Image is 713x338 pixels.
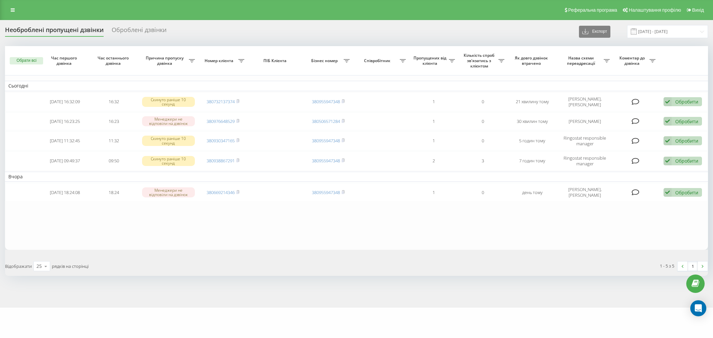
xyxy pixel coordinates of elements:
[52,263,89,269] span: рядків на сторінці
[616,55,649,66] span: Коментар до дзвінка
[412,55,449,66] span: Пропущених від клієнта
[307,58,344,63] span: Бізнес номер
[5,263,32,269] span: Відображати
[557,132,613,150] td: Ringostat responsible manager
[5,172,708,182] td: Вчора
[89,132,138,150] td: 11:32
[579,26,610,38] button: Експорт
[312,138,340,144] a: 380955947348
[557,113,613,130] td: [PERSON_NAME]
[142,116,195,126] div: Менеджери не відповіли на дзвінок
[568,7,617,13] span: Реферальна програма
[112,26,166,37] div: Оброблені дзвінки
[557,183,613,202] td: [PERSON_NAME], [PERSON_NAME]
[40,152,89,170] td: [DATE] 09:49:37
[5,81,708,91] td: Сьогодні
[675,99,698,105] div: Обробити
[89,183,138,202] td: 18:24
[458,113,507,130] td: 0
[557,93,613,111] td: [PERSON_NAME], [PERSON_NAME]
[40,132,89,150] td: [DATE] 11:32:45
[10,57,43,64] button: Обрати всі
[692,7,704,13] span: Вихід
[690,300,706,316] div: Open Intercom Messenger
[462,53,498,68] span: Кількість спроб зв'язатись з клієнтом
[312,118,340,124] a: 380506571284
[675,158,698,164] div: Обробити
[629,7,681,13] span: Налаштування профілю
[5,26,104,37] div: Необроблені пропущені дзвінки
[207,138,235,144] a: 380930347165
[660,263,674,269] div: 1 - 5 з 5
[513,55,551,66] span: Як довго дзвінок втрачено
[508,93,557,111] td: 21 хвилину тому
[675,118,698,125] div: Обробити
[312,99,340,105] a: 380955947348
[409,93,458,111] td: 1
[95,55,133,66] span: Час останнього дзвінка
[508,132,557,150] td: 5 годин тому
[142,156,195,166] div: Скинуто раніше 10 секунд
[36,263,42,270] div: 25
[40,183,89,202] td: [DATE] 18:24:08
[46,55,84,66] span: Час першого дзвінка
[89,93,138,111] td: 16:32
[409,183,458,202] td: 1
[40,93,89,111] td: [DATE] 16:32:09
[207,189,235,195] a: 380669214346
[142,97,195,107] div: Скинуто раніше 10 секунд
[458,93,507,111] td: 0
[207,99,235,105] a: 380732137374
[409,132,458,150] td: 1
[202,58,238,63] span: Номер клієнта
[89,152,138,170] td: 09:50
[560,55,604,66] span: Назва схеми переадресації
[508,113,557,130] td: 30 хвилин тому
[89,113,138,130] td: 16:23
[557,152,613,170] td: Ringostat responsible manager
[409,113,458,130] td: 1
[356,58,400,63] span: Співробітник
[675,189,698,196] div: Обробити
[207,158,235,164] a: 380938867291
[458,132,507,150] td: 0
[675,138,698,144] div: Обробити
[142,55,189,66] span: Причина пропуску дзвінка
[458,183,507,202] td: 0
[508,183,557,202] td: день тому
[688,262,698,271] a: 1
[207,118,235,124] a: 380976648529
[142,136,195,146] div: Скинуто раніше 10 секунд
[508,152,557,170] td: 7 годин тому
[142,187,195,197] div: Менеджери не відповіли на дзвінок
[40,113,89,130] td: [DATE] 16:23:25
[253,58,298,63] span: ПІБ Клієнта
[409,152,458,170] td: 2
[312,158,340,164] a: 380955947348
[312,189,340,195] a: 380955947348
[458,152,507,170] td: 3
